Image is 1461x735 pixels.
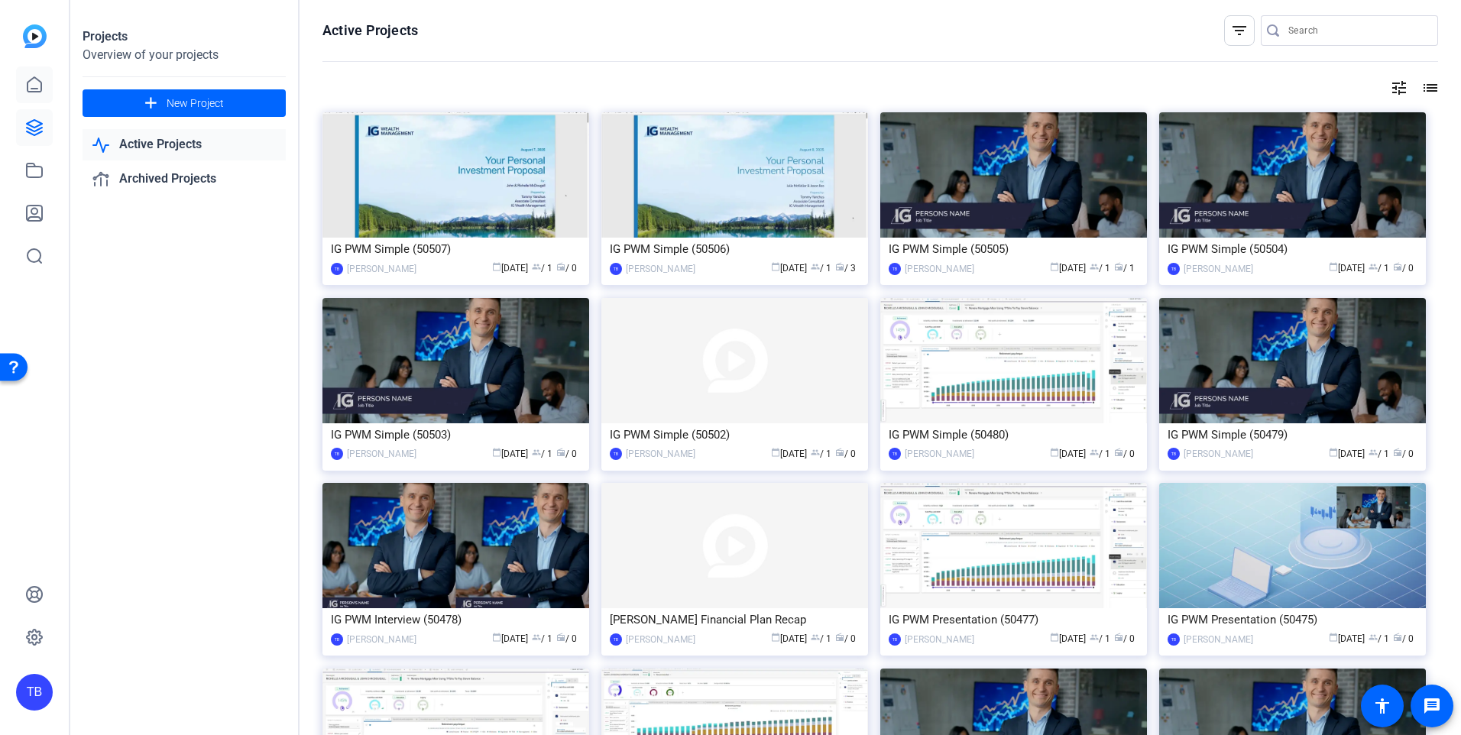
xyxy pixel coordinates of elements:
[835,633,844,642] span: radio
[1114,633,1123,642] span: radio
[771,448,807,459] span: [DATE]
[492,633,528,644] span: [DATE]
[771,448,780,457] span: calendar_today
[532,633,552,644] span: / 1
[1050,633,1059,642] span: calendar_today
[1184,446,1253,461] div: [PERSON_NAME]
[492,633,501,642] span: calendar_today
[331,423,581,446] div: IG PWM Simple (50503)
[1050,448,1086,459] span: [DATE]
[771,633,807,644] span: [DATE]
[1423,697,1441,715] mat-icon: message
[889,423,1139,446] div: IG PWM Simple (50480)
[1184,632,1253,647] div: [PERSON_NAME]
[1393,448,1414,459] span: / 0
[331,238,581,261] div: IG PWM Simple (50507)
[610,608,860,631] div: [PERSON_NAME] Financial Plan Recap
[532,448,552,459] span: / 1
[889,608,1139,631] div: IG PWM Presentation (50477)
[1329,633,1365,644] span: [DATE]
[771,263,807,274] span: [DATE]
[1090,262,1099,271] span: group
[556,262,565,271] span: radio
[556,633,565,642] span: radio
[532,262,541,271] span: group
[1329,263,1365,274] span: [DATE]
[1230,21,1249,40] mat-icon: filter_list
[889,633,901,646] div: TB
[331,263,343,275] div: TB
[835,448,844,457] span: radio
[1393,633,1402,642] span: radio
[626,446,695,461] div: [PERSON_NAME]
[835,263,856,274] span: / 3
[1329,448,1365,459] span: [DATE]
[83,28,286,46] div: Projects
[905,446,974,461] div: [PERSON_NAME]
[556,263,577,274] span: / 0
[889,448,901,460] div: TB
[1090,633,1099,642] span: group
[1114,448,1123,457] span: radio
[1114,633,1135,644] span: / 0
[322,21,418,40] h1: Active Projects
[811,633,820,642] span: group
[1393,633,1414,644] span: / 0
[1168,423,1417,446] div: IG PWM Simple (50479)
[1369,262,1378,271] span: group
[626,261,695,277] div: [PERSON_NAME]
[905,261,974,277] div: [PERSON_NAME]
[1420,79,1438,97] mat-icon: list
[347,632,416,647] div: [PERSON_NAME]
[167,96,224,112] span: New Project
[835,448,856,459] span: / 0
[347,446,416,461] div: [PERSON_NAME]
[610,448,622,460] div: TB
[532,263,552,274] span: / 1
[811,263,831,274] span: / 1
[610,633,622,646] div: TB
[1090,448,1110,459] span: / 1
[1329,633,1338,642] span: calendar_today
[492,448,501,457] span: calendar_today
[1050,262,1059,271] span: calendar_today
[1369,448,1389,459] span: / 1
[1090,263,1110,274] span: / 1
[1168,263,1180,275] div: TB
[83,164,286,195] a: Archived Projects
[331,608,581,631] div: IG PWM Interview (50478)
[1168,633,1180,646] div: TB
[1168,238,1417,261] div: IG PWM Simple (50504)
[1184,261,1253,277] div: [PERSON_NAME]
[1393,263,1414,274] span: / 0
[1373,697,1391,715] mat-icon: accessibility
[811,633,831,644] span: / 1
[16,674,53,711] div: TB
[1369,633,1389,644] span: / 1
[1329,448,1338,457] span: calendar_today
[1168,448,1180,460] div: TB
[532,448,541,457] span: group
[835,633,856,644] span: / 0
[771,262,780,271] span: calendar_today
[811,262,820,271] span: group
[1369,633,1378,642] span: group
[610,423,860,446] div: IG PWM Simple (50502)
[811,448,831,459] span: / 1
[1393,262,1402,271] span: radio
[83,129,286,160] a: Active Projects
[23,24,47,48] img: blue-gradient.svg
[83,46,286,64] div: Overview of your projects
[1369,263,1389,274] span: / 1
[83,89,286,117] button: New Project
[610,238,860,261] div: IG PWM Simple (50506)
[626,632,695,647] div: [PERSON_NAME]
[556,448,565,457] span: radio
[492,263,528,274] span: [DATE]
[771,633,780,642] span: calendar_today
[331,448,343,460] div: TB
[532,633,541,642] span: group
[556,633,577,644] span: / 0
[492,262,501,271] span: calendar_today
[492,448,528,459] span: [DATE]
